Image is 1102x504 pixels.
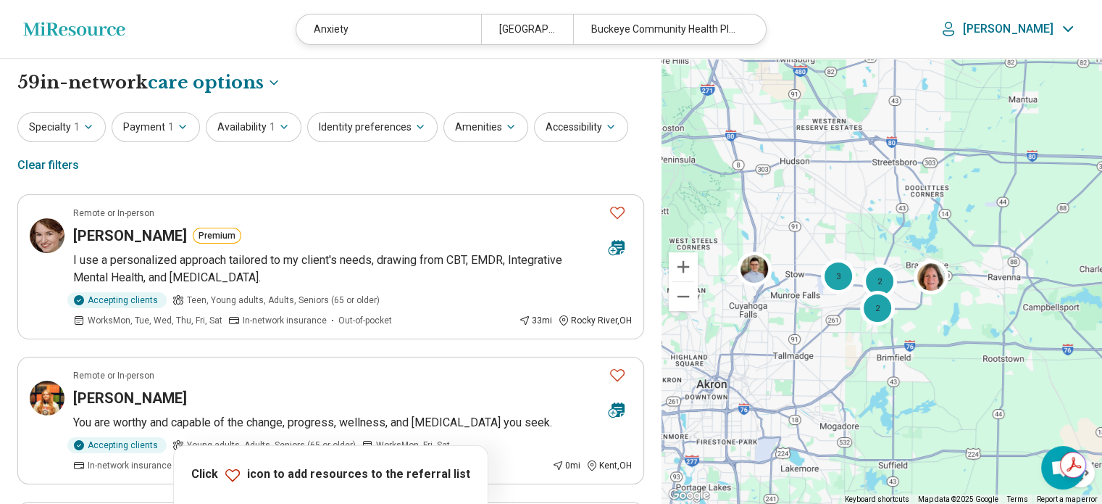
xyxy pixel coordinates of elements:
div: [GEOGRAPHIC_DATA], [GEOGRAPHIC_DATA] [481,15,573,44]
span: In-network insurance [243,314,327,327]
span: Out-of-pocket [338,314,392,327]
div: 3 [820,258,855,293]
span: 1 [74,120,80,135]
div: Anxiety [296,15,480,44]
div: Rocky River , OH [558,314,632,327]
span: 1 [270,120,275,135]
span: 1 [168,120,174,135]
span: Works Mon, Tue, Wed, Thu, Fri, Sat [88,314,222,327]
p: You are worthy and capable of the change, progress, wellness, and [MEDICAL_DATA] you seek. [73,414,632,431]
div: 33 mi [519,314,552,327]
a: Terms (opens in new tab) [1007,495,1028,503]
h3: [PERSON_NAME] [73,388,187,408]
p: [PERSON_NAME] [963,22,1053,36]
button: Amenities [443,112,528,142]
div: 2 [862,264,897,299]
button: Payment1 [112,112,200,142]
h1: 59 in-network [17,70,281,95]
span: In-network insurance [88,459,172,472]
span: Works Mon, Fri, Sat [376,439,450,452]
button: Favorite [603,198,632,228]
button: Zoom in [669,252,698,281]
span: Map data ©2025 Google [918,495,998,503]
p: Click icon to add resources to the referral list [191,466,470,484]
div: 2 [860,290,895,325]
a: Report a map error [1037,495,1098,503]
span: Young adults, Adults, Seniors (65 or older) [187,439,356,452]
button: Accessibility [534,112,628,142]
button: Zoom out [669,282,698,311]
span: care options [148,70,264,95]
p: Remote or In-person [73,207,154,220]
button: Availability1 [206,112,301,142]
button: Specialty1 [17,112,106,142]
button: Premium [193,228,241,244]
p: I use a personalized approach tailored to my client's needs, drawing from CBT, EMDR, Integrative ... [73,252,632,286]
div: Clear filters [17,148,79,183]
div: 0 mi [552,459,580,472]
button: Care options [148,70,281,95]
button: Identity preferences [307,112,438,142]
h3: [PERSON_NAME] [73,226,187,246]
button: Favorite [603,360,632,390]
span: Teen, Young adults, Adults, Seniors (65 or older) [187,294,380,307]
div: Accepting clients [67,437,167,453]
div: Accepting clients [67,292,167,308]
div: Buckeye Community Health Plan [573,15,757,44]
p: Remote or In-person [73,369,154,382]
div: Kent , OH [586,459,632,472]
div: Open chat [1041,446,1085,489]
